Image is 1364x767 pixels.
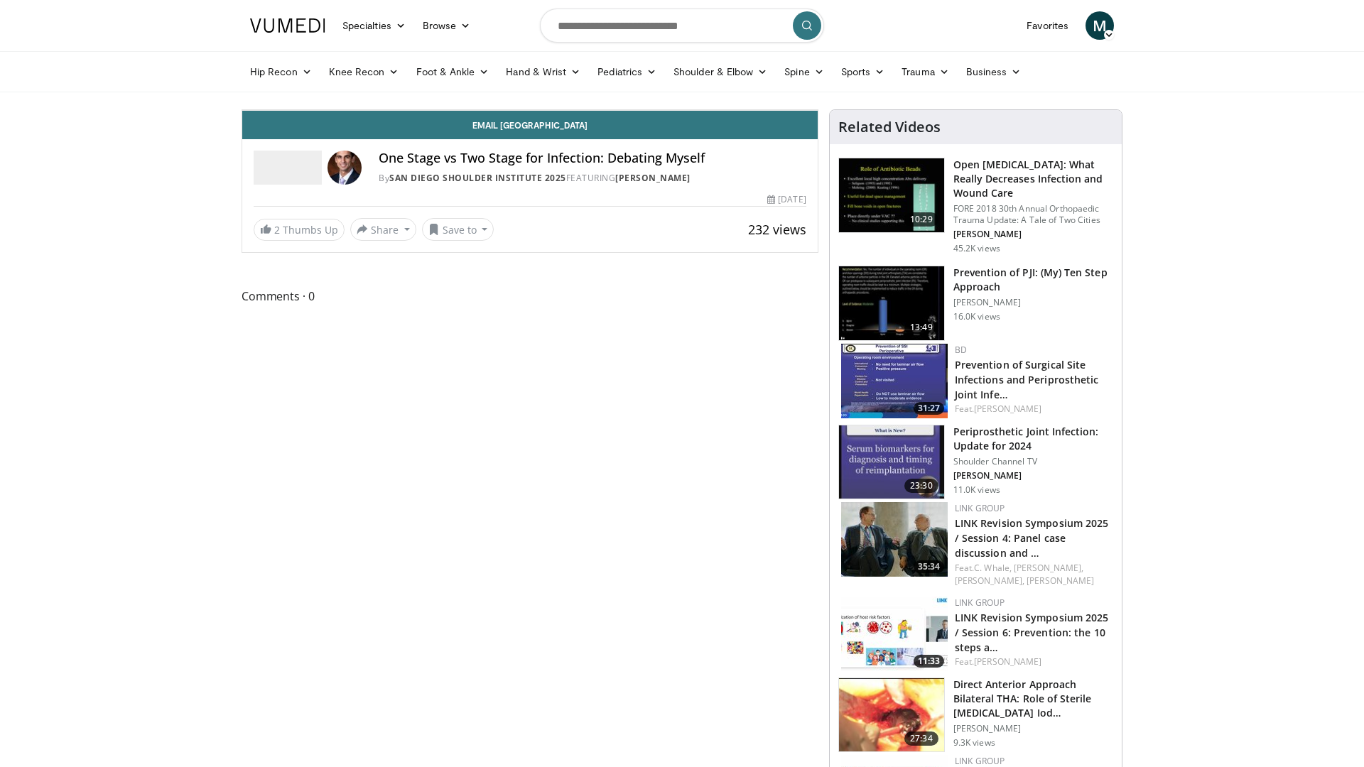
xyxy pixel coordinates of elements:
span: 13:49 [904,320,938,334]
span: 232 views [748,221,806,238]
a: LINK Group [955,755,1005,767]
div: Feat. [955,562,1110,587]
a: Specialties [334,11,414,40]
span: 2 [274,223,280,236]
input: Search topics, interventions [540,9,824,43]
span: 10:29 [904,212,938,227]
p: FORE 2018 30th Annual Orthopaedic Trauma Update: A Tale of Two Cities [953,203,1113,226]
a: [PERSON_NAME] [1027,575,1094,587]
a: LINK Revision Symposium 2025 / Session 6: Prevention: the 10 steps a… [955,611,1109,654]
a: 35:34 [841,502,948,577]
img: 300aa6cd-3a47-4862-91a3-55a981c86f57.150x105_q85_crop-smart_upscale.jpg [839,266,944,340]
a: 31:27 [841,344,948,418]
a: 23:30 Periprosthetic Joint Infection: Update for 2024 Shoulder Channel TV [PERSON_NAME] 11.0K views [838,425,1113,500]
a: C. Whale, [974,562,1012,574]
a: [PERSON_NAME] [615,172,691,184]
a: Hip Recon [242,58,320,86]
h4: Related Videos [838,119,941,136]
a: Trauma [893,58,958,86]
img: San Diego Shoulder Institute 2025 [254,151,322,185]
a: LINK Group [955,597,1005,609]
span: 11:33 [914,655,944,668]
img: d8eaf35a-c495-49dd-b54e-ea3f2d4b96e1.150x105_q85_crop-smart_upscale.jpg [841,597,948,671]
h3: Open [MEDICAL_DATA]: What Really Decreases Infection and Wound Care [953,158,1113,200]
p: [PERSON_NAME] [953,229,1113,240]
p: Shoulder Channel TV [953,456,1113,467]
button: Share [350,218,416,241]
div: Feat. [955,656,1110,668]
h3: Prevention of PJI: (My) Ten Step Approach [953,266,1113,294]
button: Save to [422,218,494,241]
a: Prevention of Surgical Site Infections and Periprosthetic Joint Infe… [955,358,1099,401]
a: 2 Thumbs Up [254,219,345,241]
img: 0305937d-4796-49c9-8ba6-7e7cbcdfebb5.150x105_q85_crop-smart_upscale.jpg [839,425,944,499]
a: M [1086,11,1114,40]
a: Business [958,58,1030,86]
video-js: Video Player [242,110,818,111]
span: 35:34 [914,560,944,573]
a: [PERSON_NAME] [974,656,1041,668]
a: Knee Recon [320,58,408,86]
a: 10:29 Open [MEDICAL_DATA]: What Really Decreases Infection and Wound Care FORE 2018 30th Annual O... [838,158,1113,254]
p: 16.0K views [953,311,1000,322]
a: Shoulder & Elbow [665,58,776,86]
h4: One Stage vs Two Stage for Infection: Debating Myself [379,151,806,166]
div: By FEATURING [379,172,806,185]
a: 13:49 Prevention of PJI: (My) Ten Step Approach [PERSON_NAME] 16.0K views [838,266,1113,341]
p: [PERSON_NAME] [953,470,1113,482]
p: [PERSON_NAME] [953,723,1113,734]
div: Feat. [955,403,1110,415]
a: Foot & Ankle [408,58,498,86]
a: Pediatrics [589,58,665,86]
p: [PERSON_NAME] [953,297,1113,308]
div: [DATE] [767,193,806,206]
a: San Diego Shoulder Institute 2025 [389,172,566,184]
img: f763ad4d-af6c-432c-8f2b-c2daf47df9ae.150x105_q85_crop-smart_upscale.jpg [841,502,948,577]
img: VuMedi Logo [250,18,325,33]
a: Spine [776,58,832,86]
span: Comments 0 [242,287,818,305]
a: Email [GEOGRAPHIC_DATA] [242,111,818,139]
a: Browse [414,11,480,40]
a: [PERSON_NAME], [1014,562,1083,574]
p: 45.2K views [953,243,1000,254]
h3: Direct Anterior Approach Bilateral THA: Role of Sterile [MEDICAL_DATA] Iod… [953,678,1113,720]
a: [PERSON_NAME] [974,403,1041,415]
p: 9.3K views [953,737,995,749]
img: Avatar [328,151,362,185]
a: 11:33 [841,597,948,671]
img: 20b76134-ce20-4b38-a9d1-93da3bc1b6ca.150x105_q85_crop-smart_upscale.jpg [839,678,944,752]
span: 31:27 [914,402,944,415]
a: [PERSON_NAME], [955,575,1024,587]
img: ded7be61-cdd8-40fc-98a3-de551fea390e.150x105_q85_crop-smart_upscale.jpg [839,158,944,232]
h3: Periprosthetic Joint Infection: Update for 2024 [953,425,1113,453]
a: BD [955,344,967,356]
p: 11.0K views [953,484,1000,496]
a: Hand & Wrist [497,58,589,86]
a: Sports [833,58,894,86]
a: 27:34 Direct Anterior Approach Bilateral THA: Role of Sterile [MEDICAL_DATA] Iod… [PERSON_NAME] 9... [838,678,1113,753]
span: 23:30 [904,479,938,493]
img: bdb02266-35f1-4bde-b55c-158a878fcef6.150x105_q85_crop-smart_upscale.jpg [841,344,948,418]
span: 27:34 [904,731,938,746]
a: Favorites [1018,11,1077,40]
a: LINK Revision Symposium 2025 / Session 4: Panel case discussion and … [955,516,1109,560]
a: LINK Group [955,502,1005,514]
